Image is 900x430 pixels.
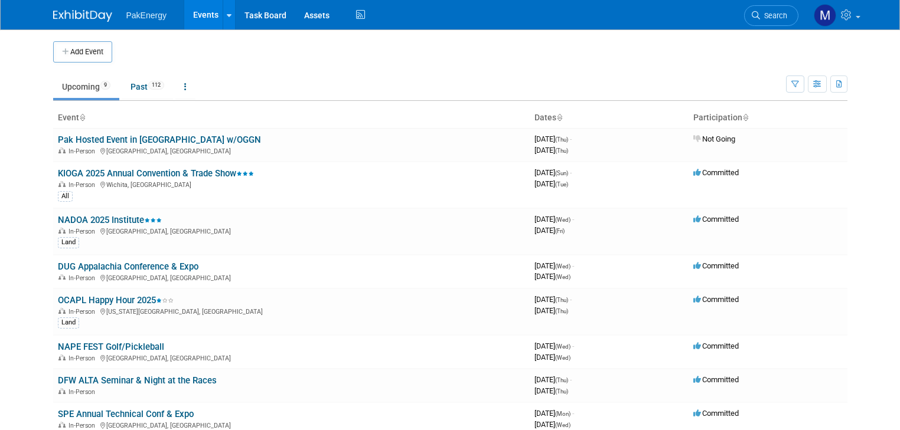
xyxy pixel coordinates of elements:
[555,216,570,223] span: (Wed)
[742,113,748,122] a: Sort by Participation Type
[58,274,66,280] img: In-Person Event
[58,237,79,248] div: Land
[69,388,99,396] span: In-Person
[58,409,194,419] a: SPE Annual Technical Conf & Expo
[534,146,568,155] span: [DATE]
[693,342,739,350] span: Committed
[534,215,574,224] span: [DATE]
[555,354,570,361] span: (Wed)
[58,179,525,189] div: Wichita, [GEOGRAPHIC_DATA]
[570,375,572,384] span: -
[570,168,572,177] span: -
[555,170,568,176] span: (Sun)
[555,343,570,350] span: (Wed)
[555,274,570,280] span: (Wed)
[53,76,119,98] a: Upcoming9
[534,386,568,395] span: [DATE]
[693,295,739,304] span: Committed
[534,420,570,429] span: [DATE]
[534,353,570,362] span: [DATE]
[53,41,112,63] button: Add Event
[534,342,574,350] span: [DATE]
[572,261,574,270] span: -
[58,388,66,394] img: In-Person Event
[555,147,568,154] span: (Thu)
[58,354,66,360] img: In-Person Event
[760,11,787,20] span: Search
[555,228,565,234] span: (Fri)
[58,226,525,235] div: [GEOGRAPHIC_DATA], [GEOGRAPHIC_DATA]
[53,108,530,128] th: Event
[534,272,570,281] span: [DATE]
[534,261,574,270] span: [DATE]
[693,168,739,177] span: Committed
[555,377,568,383] span: (Thu)
[555,308,568,314] span: (Thu)
[58,273,525,282] div: [GEOGRAPHIC_DATA], [GEOGRAPHIC_DATA]
[58,308,66,314] img: In-Person Event
[58,261,198,272] a: DUG Appalachia Conference & Expo
[570,295,572,304] span: -
[53,10,112,22] img: ExhibitDay
[534,168,572,177] span: [DATE]
[58,422,66,428] img: In-Person Event
[69,308,99,316] span: In-Person
[58,295,174,306] a: OCAPL Happy Hour 2025
[534,409,574,418] span: [DATE]
[555,297,568,303] span: (Thu)
[69,354,99,362] span: In-Person
[693,375,739,384] span: Committed
[58,306,525,316] div: [US_STATE][GEOGRAPHIC_DATA], [GEOGRAPHIC_DATA]
[100,81,110,90] span: 9
[58,420,525,429] div: [GEOGRAPHIC_DATA], [GEOGRAPHIC_DATA]
[534,295,572,304] span: [DATE]
[534,306,568,315] span: [DATE]
[534,134,572,143] span: [DATE]
[534,226,565,235] span: [DATE]
[534,375,572,384] span: [DATE]
[69,147,99,155] span: In-Person
[555,181,568,188] span: (Tue)
[58,147,66,153] img: In-Person Event
[58,134,261,145] a: Pak Hosted Event in [GEOGRAPHIC_DATA] w/OGGN
[69,274,99,282] span: In-Person
[555,136,568,143] span: (Thu)
[555,411,570,417] span: (Mon)
[58,191,73,202] div: All
[58,146,525,155] div: [GEOGRAPHIC_DATA], [GEOGRAPHIC_DATA]
[555,388,568,395] span: (Thu)
[572,342,574,350] span: -
[69,181,99,189] span: In-Person
[534,179,568,188] span: [DATE]
[69,422,99,429] span: In-Person
[555,263,570,270] span: (Wed)
[58,168,254,179] a: KIOGA 2025 Annual Convention & Trade Show
[689,108,847,128] th: Participation
[122,76,173,98] a: Past112
[69,228,99,235] span: In-Person
[555,422,570,428] span: (Wed)
[693,261,739,270] span: Committed
[530,108,689,128] th: Dates
[58,215,162,225] a: NADOA 2025 Institute
[744,5,798,26] a: Search
[556,113,562,122] a: Sort by Start Date
[693,134,735,143] span: Not Going
[693,215,739,224] span: Committed
[58,353,525,362] div: [GEOGRAPHIC_DATA], [GEOGRAPHIC_DATA]
[814,4,836,27] img: Mary Walker
[58,375,217,386] a: DFW ALTA Seminar & Night at the Races
[58,342,164,352] a: NAPE FEST Golf/Pickleball
[58,228,66,234] img: In-Person Event
[126,11,167,20] span: PakEnergy
[570,134,572,143] span: -
[79,113,85,122] a: Sort by Event Name
[572,215,574,224] span: -
[58,181,66,187] img: In-Person Event
[58,317,79,328] div: Land
[693,409,739,418] span: Committed
[148,81,164,90] span: 112
[572,409,574,418] span: -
